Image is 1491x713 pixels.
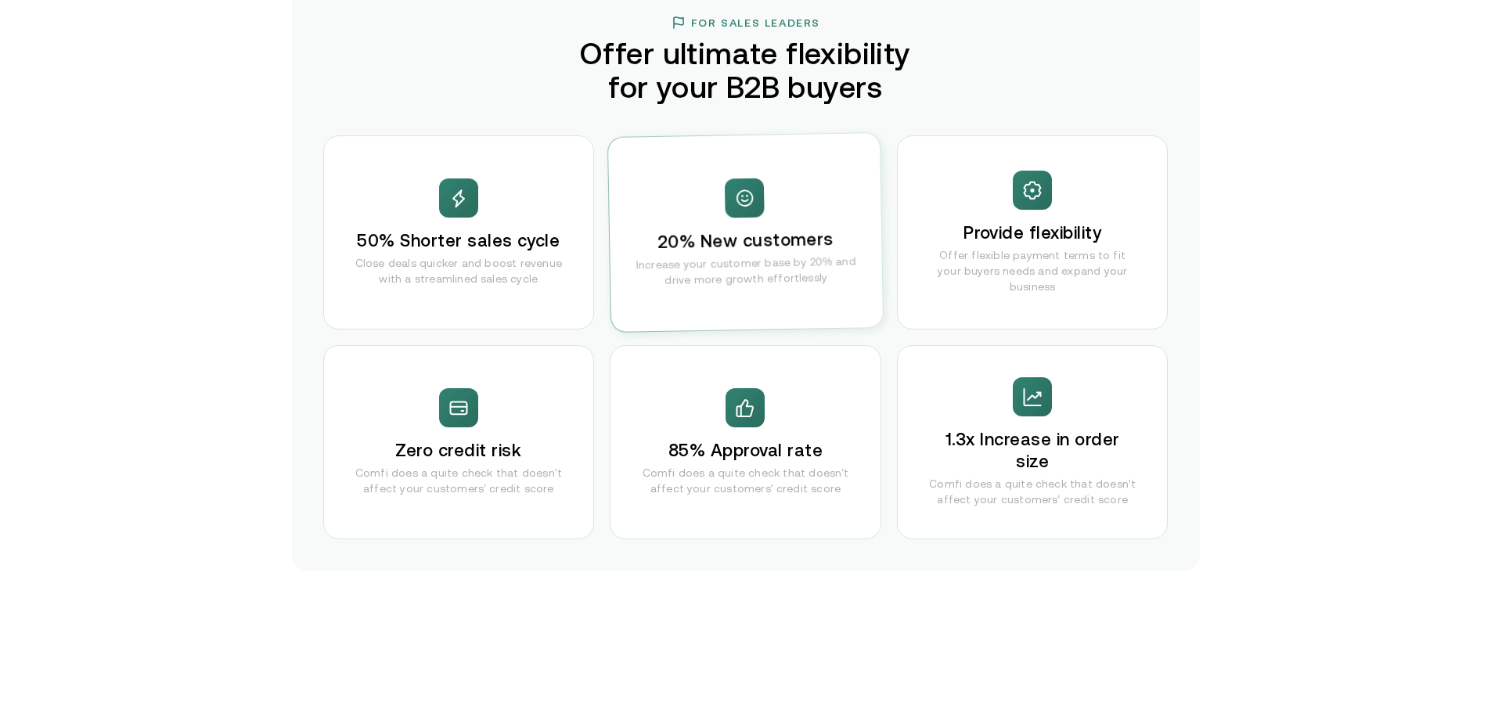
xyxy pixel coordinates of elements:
h3: 85% Approval rate [668,440,823,462]
h3: For Sales Leaders [691,16,820,29]
p: Close deals quicker and boost revenue with a streamlined sales cycle [355,255,563,286]
img: spark [733,187,755,209]
h3: 50% Shorter sales cycle [357,230,560,252]
h3: Zero credit risk [395,440,521,462]
h3: 20% New customers [657,229,834,254]
img: spark [1021,179,1043,202]
h3: 1.3x Increase in order size [929,429,1136,473]
p: Comfi does a quite check that doesn't affect your customers' credit score [642,465,849,496]
p: Comfi does a quite check that doesn't affect your customers' credit score [355,465,563,496]
img: flag [671,15,686,31]
p: Comfi does a quite check that doesn't affect your customers' credit score [929,476,1136,507]
p: Offer flexible payment terms to fit your buyers needs and expand your business [929,247,1136,294]
h2: Offer ultimate flexibility for your B2B buyers [562,37,930,104]
p: Increase your customer base by 20% and drive more growth effortlessly [626,254,866,289]
img: spark [734,397,756,420]
h3: Provide flexibility [963,222,1101,244]
img: spark [448,397,470,420]
img: spark [448,187,470,210]
img: spark [1021,386,1043,409]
